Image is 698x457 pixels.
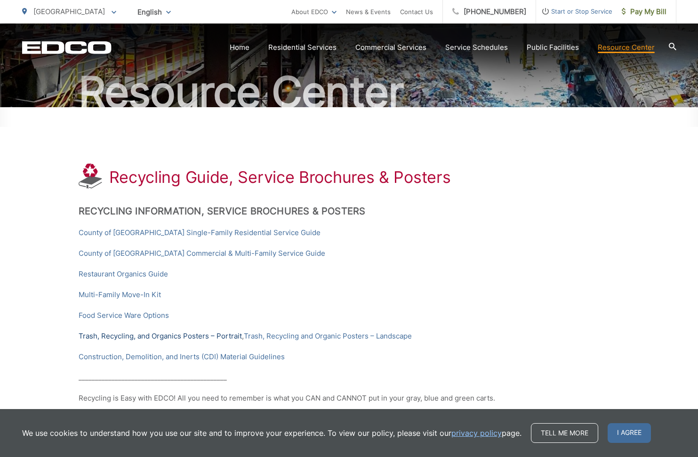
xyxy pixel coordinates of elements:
[79,393,620,404] p: Recycling is Easy with EDCO! All you need to remember is what you CAN and CANNOT put in your gray...
[622,6,666,17] span: Pay My Bill
[22,427,521,439] p: We use cookies to understand how you use our site and to improve your experience. To view our pol...
[79,289,161,300] a: Multi-Family Move-In Kit
[79,248,325,259] a: County of [GEOGRAPHIC_DATA] Commercial & Multi-Family Service Guide
[608,423,651,443] span: I agree
[79,268,168,280] a: Restaurant Organics Guide
[130,4,178,20] span: English
[400,6,433,17] a: Contact Us
[79,331,242,342] a: Trash, Recycling, and Organics Posters – Portrait
[79,205,620,217] h2: Recycling Information, Service Brochures & Posters
[79,331,620,342] p: ,
[527,42,579,53] a: Public Facilities
[355,42,426,53] a: Commercial Services
[230,42,249,53] a: Home
[109,168,451,187] h1: Recycling Guide, Service Brochures & Posters
[346,6,391,17] a: News & Events
[531,423,598,443] a: Tell me more
[22,41,112,54] a: EDCD logo. Return to the homepage.
[451,427,502,439] a: privacy policy
[33,7,105,16] span: [GEOGRAPHIC_DATA]
[79,227,321,238] a: County of [GEOGRAPHIC_DATA] Single-Family Residential Service Guide
[79,310,169,321] a: Food Service Ware Options
[445,42,508,53] a: Service Schedules
[598,42,655,53] a: Resource Center
[79,372,620,383] p: _____________________________________________
[244,331,412,342] a: Trash, Recycling and Organic Posters – Landscape
[22,69,676,116] h2: Resource Center
[268,42,337,53] a: Residential Services
[291,6,337,17] a: About EDCO
[79,351,285,362] a: Construction, Demolition, and Inerts (CDI) Material Guidelines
